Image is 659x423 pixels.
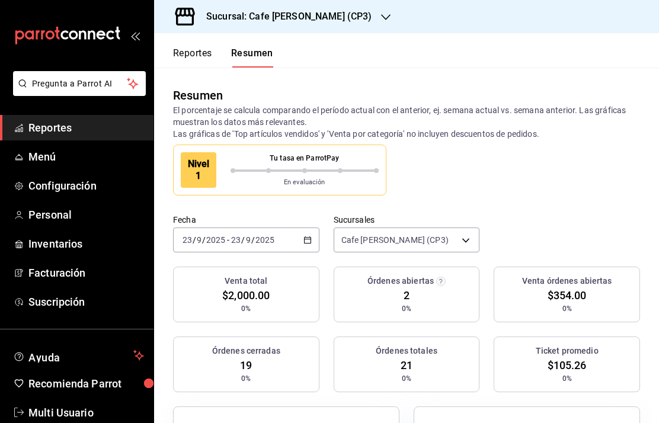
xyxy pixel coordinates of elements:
p: El porcentaje se calcula comparando el período actual con el anterior, ej. semana actual vs. sema... [173,104,640,140]
div: navigation tabs [173,47,273,68]
span: Recomienda Parrot [28,376,144,392]
h3: Ticket promedio [536,345,599,357]
button: open_drawer_menu [130,31,140,40]
span: Pregunta a Parrot AI [32,78,127,90]
span: 0% [562,303,572,314]
span: Multi Usuario [28,405,144,421]
p: En evaluación [231,178,379,188]
span: Personal [28,207,144,223]
h3: Órdenes cerradas [212,345,280,357]
span: Menú [28,149,144,165]
span: 0% [402,303,411,314]
span: - [227,235,229,245]
a: Pregunta a Parrot AI [8,86,146,98]
div: Nivel 1 [181,152,216,188]
p: Tu tasa en ParrotPay [231,153,379,164]
span: Ayuda [28,348,129,363]
span: / [202,235,206,245]
h3: Venta órdenes abiertas [522,275,612,287]
span: 21 [401,357,412,373]
h3: Órdenes totales [376,345,437,357]
span: 0% [241,303,251,314]
button: Resumen [231,47,273,68]
input: ---- [206,235,226,245]
span: Reportes [28,120,144,136]
h3: Órdenes abiertas [367,275,434,287]
span: Inventarios [28,236,144,252]
input: -- [231,235,241,245]
input: -- [196,235,202,245]
span: / [241,235,245,245]
button: Reportes [173,47,212,68]
input: ---- [255,235,275,245]
h3: Sucursal: Cafe [PERSON_NAME] (CP3) [197,9,372,24]
input: -- [245,235,251,245]
span: Configuración [28,178,144,194]
span: $2,000.00 [222,287,270,303]
span: 2 [404,287,410,303]
span: 0% [562,373,572,384]
span: 0% [402,373,411,384]
label: Fecha [173,216,319,224]
span: Cafe [PERSON_NAME] (CP3) [341,234,449,246]
span: / [251,235,255,245]
input: -- [182,235,193,245]
div: Resumen [173,86,223,104]
span: Facturación [28,265,144,281]
span: $105.26 [548,357,587,373]
span: $354.00 [548,287,587,303]
span: / [193,235,196,245]
label: Sucursales [334,216,480,224]
span: 19 [240,357,252,373]
button: Pregunta a Parrot AI [13,71,146,96]
h3: Venta total [225,275,267,287]
span: Suscripción [28,294,144,310]
span: 0% [241,373,251,384]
